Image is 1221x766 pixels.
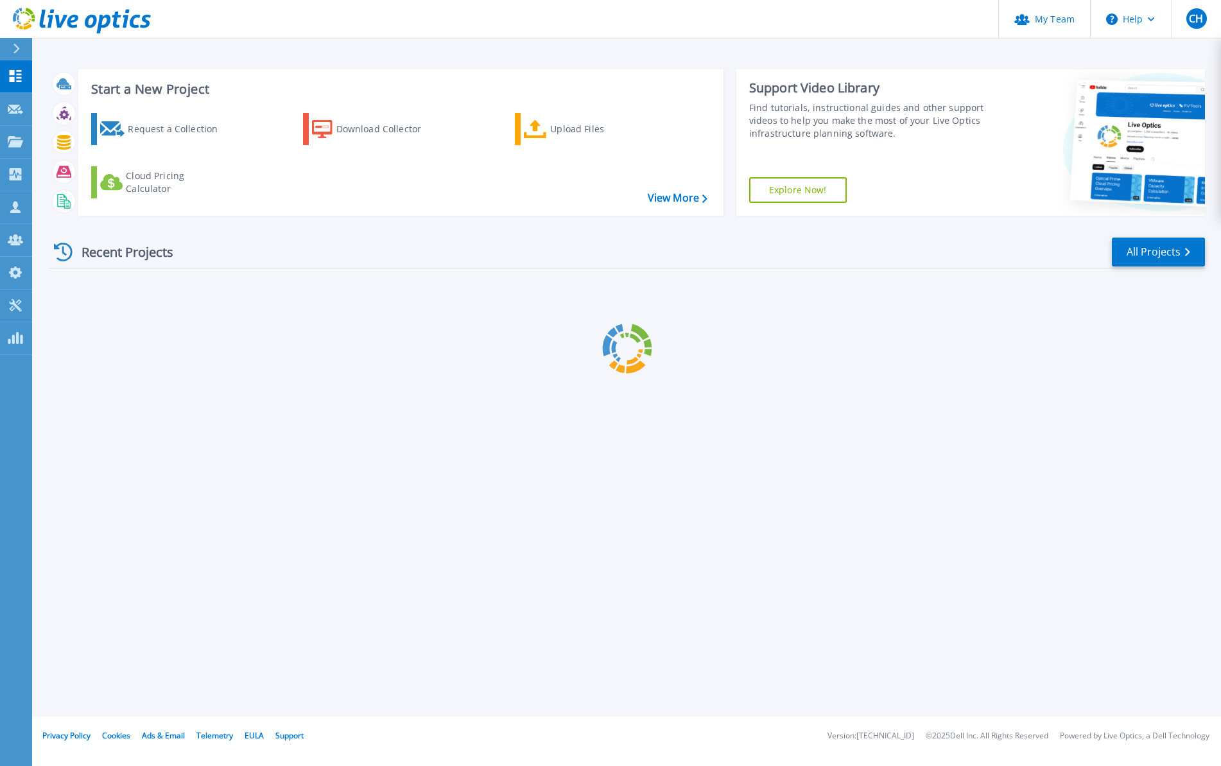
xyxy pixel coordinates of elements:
[196,730,233,741] a: Telemetry
[1112,238,1205,266] a: All Projects
[126,170,229,195] div: Cloud Pricing Calculator
[1060,732,1209,740] li: Powered by Live Optics, a Dell Technology
[49,236,191,268] div: Recent Projects
[42,730,91,741] a: Privacy Policy
[91,82,707,96] h3: Start a New Project
[749,101,988,140] div: Find tutorials, instructional guides and other support videos to help you make the most of your L...
[1189,13,1203,24] span: CH
[245,730,264,741] a: EULA
[142,730,185,741] a: Ads & Email
[91,113,234,145] a: Request a Collection
[336,116,439,142] div: Download Collector
[91,166,234,198] a: Cloud Pricing Calculator
[275,730,304,741] a: Support
[648,192,707,204] a: View More
[926,732,1048,740] li: © 2025 Dell Inc. All Rights Reserved
[128,116,230,142] div: Request a Collection
[749,80,988,96] div: Support Video Library
[303,113,446,145] a: Download Collector
[550,116,653,142] div: Upload Files
[102,730,130,741] a: Cookies
[749,177,847,203] a: Explore Now!
[827,732,914,740] li: Version: [TECHNICAL_ID]
[515,113,658,145] a: Upload Files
